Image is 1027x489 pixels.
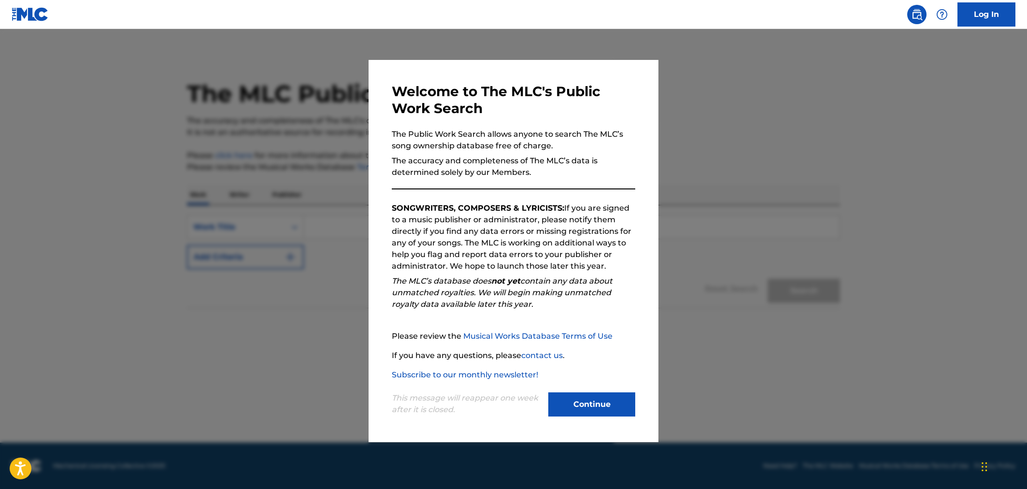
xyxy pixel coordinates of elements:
[392,392,542,416] p: This message will reappear one week after it is closed.
[907,5,927,24] a: Public Search
[957,2,1015,27] a: Log In
[392,203,564,213] strong: SONGWRITERS, COMPOSERS & LYRICISTS:
[979,443,1027,489] iframe: Chat Widget
[982,452,987,481] div: Drag
[392,202,635,272] p: If you are signed to a music publisher or administrator, please notify them directly if you find ...
[463,331,613,341] a: Musical Works Database Terms of Use
[491,276,520,286] strong: not yet
[911,9,923,20] img: search
[548,392,635,417] button: Continue
[392,350,635,361] p: If you have any questions, please .
[392,276,613,309] em: The MLC’s database does contain any data about unmatched royalties. We will begin making unmatche...
[521,351,563,360] a: contact us
[392,331,635,342] p: Please review the
[936,9,948,20] img: help
[392,155,635,178] p: The accuracy and completeness of The MLC’s data is determined solely by our Members.
[392,370,538,379] a: Subscribe to our monthly newsletter!
[392,129,635,152] p: The Public Work Search allows anyone to search The MLC’s song ownership database free of charge.
[392,83,635,117] h3: Welcome to The MLC's Public Work Search
[12,7,49,21] img: MLC Logo
[932,5,952,24] div: Help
